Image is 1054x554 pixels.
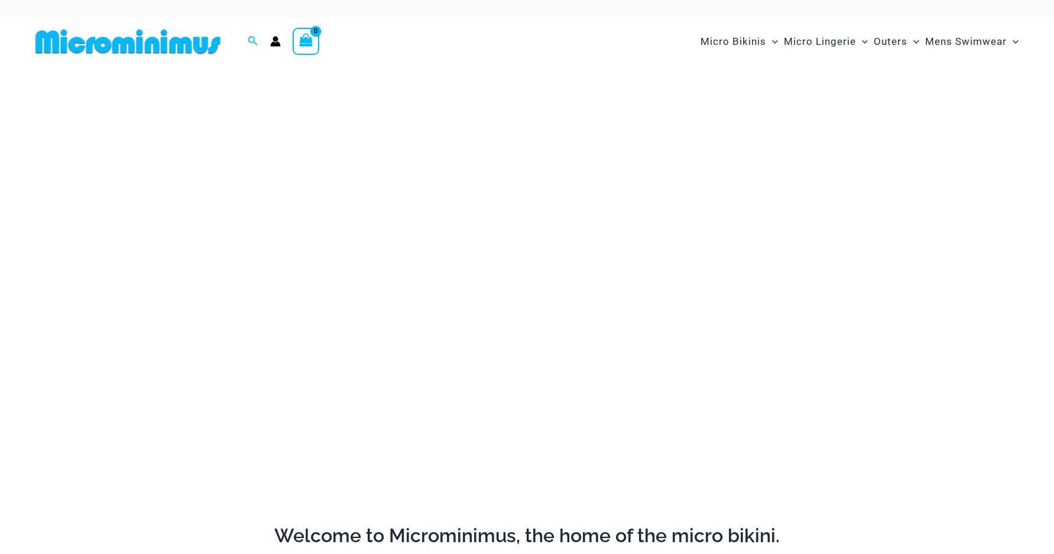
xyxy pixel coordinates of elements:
[31,28,225,55] img: MM SHOP LOGO FLAT
[698,24,781,60] a: Micro BikinisMenu ToggleMenu Toggle
[871,24,922,60] a: OutersMenu ToggleMenu Toggle
[248,34,258,49] a: Search icon link
[925,27,1007,57] span: Mens Swimwear
[31,523,1024,548] h2: Welcome to Microminimus, the home of the micro bikini.
[907,27,919,57] span: Menu Toggle
[700,27,766,57] span: Micro Bikinis
[781,24,871,60] a: Micro LingerieMenu ToggleMenu Toggle
[1007,27,1019,57] span: Menu Toggle
[874,27,907,57] span: Outers
[270,36,281,47] a: Account icon link
[766,27,778,57] span: Menu Toggle
[696,22,1024,61] nav: Site Navigation
[856,27,868,57] span: Menu Toggle
[293,28,320,55] a: View Shopping Cart, empty
[922,24,1021,60] a: Mens SwimwearMenu ToggleMenu Toggle
[784,27,856,57] span: Micro Lingerie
